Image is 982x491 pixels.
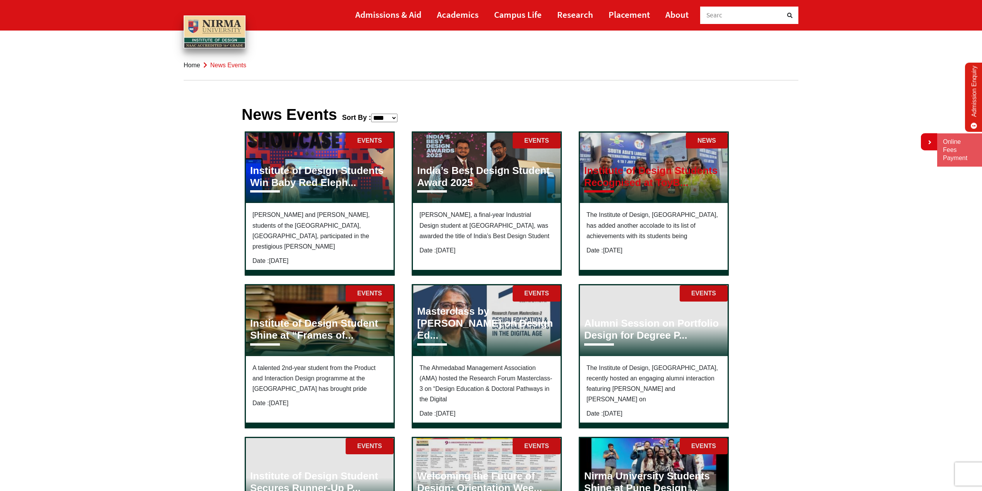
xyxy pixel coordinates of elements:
li: The Institute of Design, [GEOGRAPHIC_DATA], has added another accolade to its list of achievement... [586,210,721,241]
a: Masterclass by [PERSON_NAME] on Design Ed... [417,305,556,342]
div: [DATE] [586,408,721,419]
a: About [665,6,689,23]
span: Date : [586,247,603,254]
a: Institute of Design Students Recognised at ToyB... [584,165,723,189]
li: The Ahmedabad Management Association (AMA) hosted the Research Forum Masterclass-3 on “Design Edu... [419,363,554,405]
a: Academics [437,6,479,23]
a: Institute of Design Students Win Baby Red Eleph... [250,165,389,189]
h1: News Events [242,105,740,124]
nav: breadcrumb [184,50,798,80]
a: Research [557,6,593,23]
li: The Institute of Design, [GEOGRAPHIC_DATA], recently hosted an engaging alumni interaction featur... [586,363,721,405]
div: [DATE] [252,398,387,408]
div: [DATE] [419,245,554,256]
div: [DATE] [419,408,554,419]
a: Placement [609,6,650,23]
span: Date : [252,257,269,264]
a: Campus Life [494,6,542,23]
span: Date : [419,247,436,254]
div: [DATE] [252,256,387,266]
div: [DATE] [586,245,721,256]
span: Date : [252,400,269,406]
span: Date : [586,410,603,417]
li: [PERSON_NAME] and [PERSON_NAME], students of the [GEOGRAPHIC_DATA], [GEOGRAPHIC_DATA], participat... [252,210,387,252]
a: Institute of Design Student Shine at “Frames of... [250,317,389,341]
span: News Events [210,62,246,68]
li: A talented 2nd-year student from the Product and Interaction Design programme at the [GEOGRAPHIC_... [252,363,387,394]
a: Online Fees Payment [943,138,976,162]
a: Admissions & Aid [355,6,421,23]
a: India’s Best Design Student Award 2025 [417,165,556,189]
span: Date : [419,410,436,417]
a: Alumni Session on Portfolio Design for Degree P... [584,317,723,341]
span: Searc [706,11,723,19]
li: [PERSON_NAME], a final-year Industrial Design student at [GEOGRAPHIC_DATA], was awarded the title... [419,210,554,241]
div: Sort By : [342,114,397,123]
img: main_logo [184,15,245,49]
a: Home [184,62,200,68]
